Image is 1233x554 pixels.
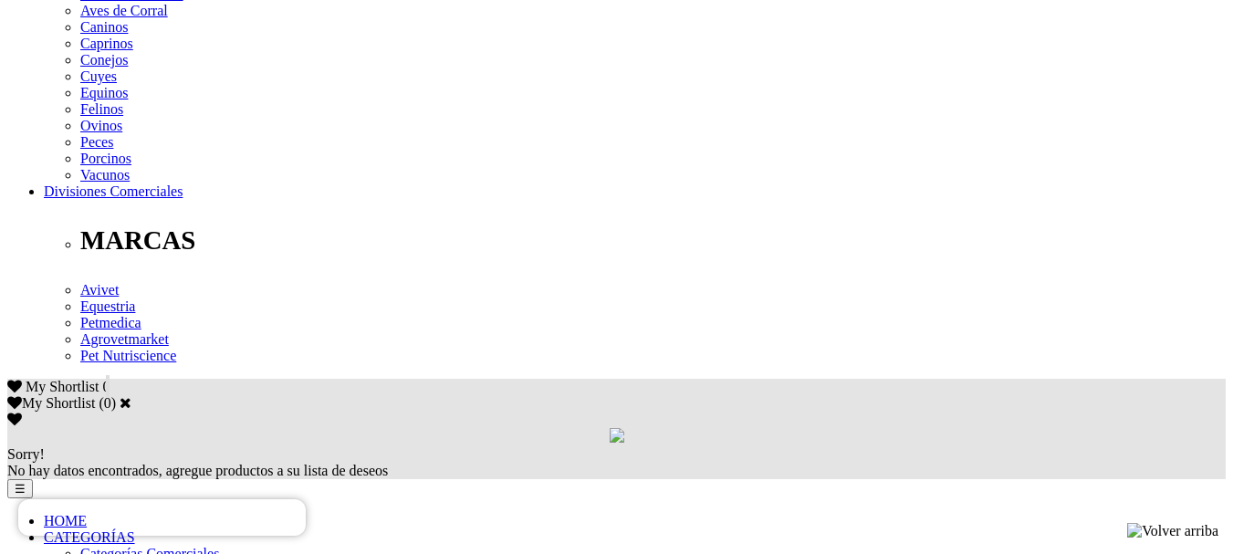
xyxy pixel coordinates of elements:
img: loading.gif [610,428,624,443]
a: Caninos [80,19,128,35]
label: 0 [104,395,111,411]
p: MARCAS [80,225,1226,256]
a: Equestria [80,298,135,314]
a: Caprinos [80,36,133,51]
a: Ovinos [80,118,122,133]
a: Petmedica [80,315,141,330]
a: Cerrar [120,395,131,410]
a: Pet Nutriscience [80,348,176,363]
span: 0 [102,379,110,394]
img: Volver arriba [1127,523,1218,539]
div: No hay datos encontrados, agregue productos a su lista de deseos [7,446,1226,479]
label: My Shortlist [7,395,95,411]
a: Porcinos [80,151,131,166]
span: Sorry! [7,446,45,462]
a: Agrovetmarket [80,331,169,347]
a: Equinos [80,85,128,100]
span: My Shortlist [26,379,99,394]
iframe: Brevo live chat [18,499,306,536]
button: ☰ [7,479,33,498]
a: Peces [80,134,113,150]
a: Conejos [80,52,128,68]
a: Aves de Corral [80,3,168,18]
a: CATEGORÍAS [44,529,135,545]
a: Avivet [80,282,119,298]
a: Vacunos [80,167,130,183]
a: Divisiones Comerciales [44,183,183,199]
a: Felinos [80,101,123,117]
a: Cuyes [80,68,117,84]
span: ( ) [99,395,116,411]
